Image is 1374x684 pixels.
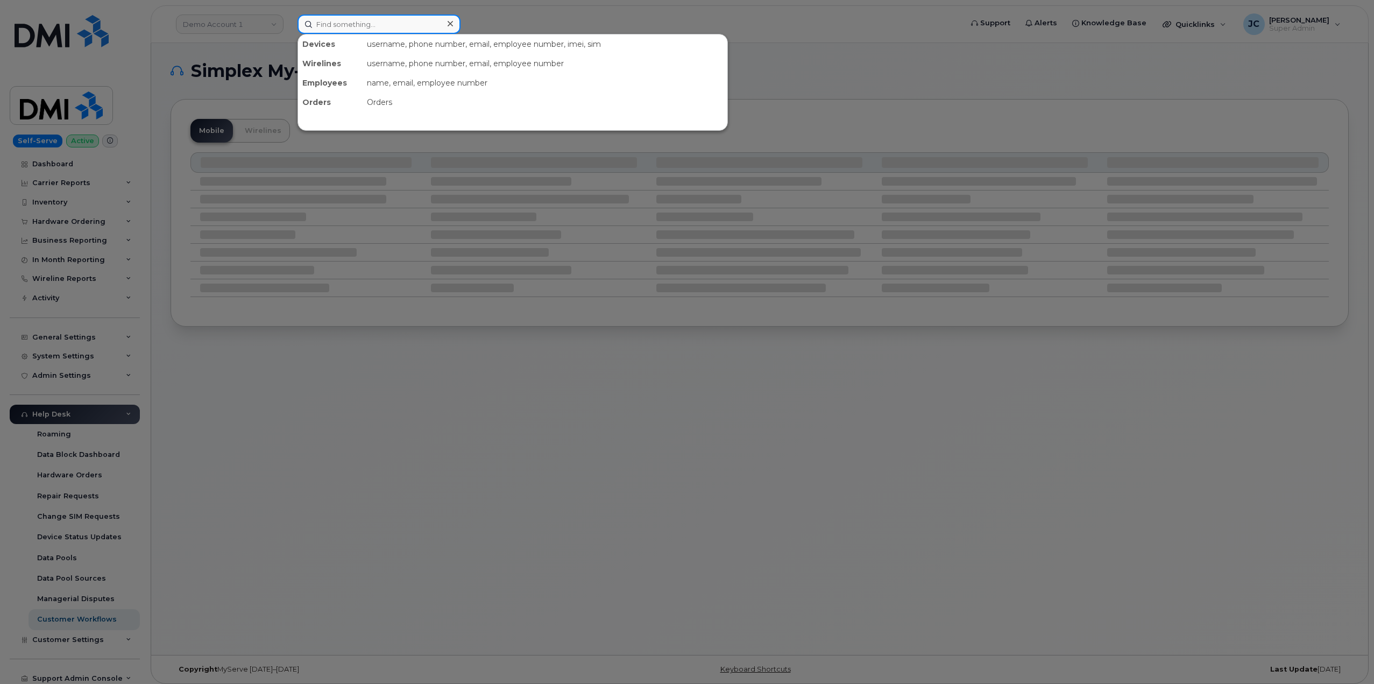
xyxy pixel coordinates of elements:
div: Devices [298,34,363,54]
div: Orders [298,93,363,112]
div: username, phone number, email, employee number, imei, sim [363,34,727,54]
div: Employees [298,73,363,93]
div: Orders [363,93,727,112]
div: name, email, employee number [363,73,727,93]
div: Wirelines [298,54,363,73]
div: username, phone number, email, employee number [363,54,727,73]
